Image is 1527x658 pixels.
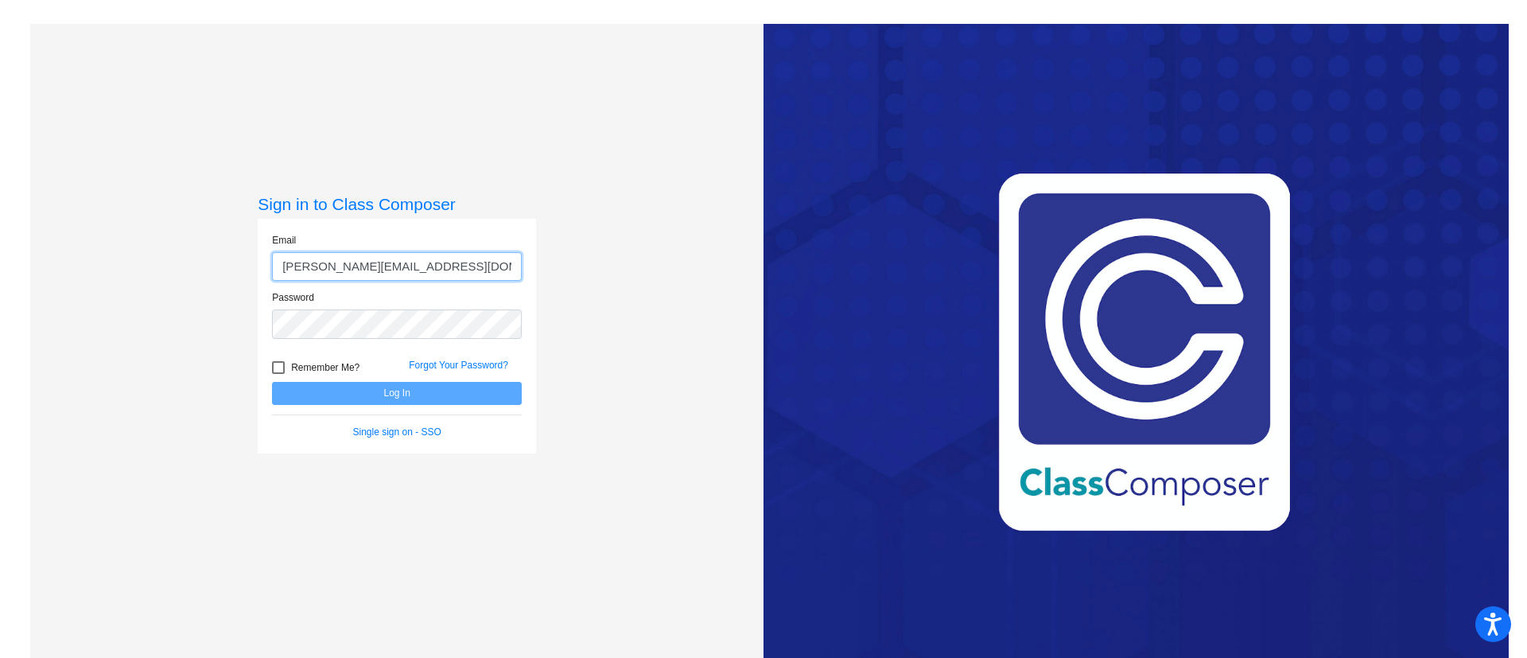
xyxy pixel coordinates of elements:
[258,194,536,214] h3: Sign in to Class Composer
[272,382,522,405] button: Log In
[272,233,296,247] label: Email
[409,360,508,371] a: Forgot Your Password?
[272,290,314,305] label: Password
[291,358,359,377] span: Remember Me?
[353,426,441,438] a: Single sign on - SSO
